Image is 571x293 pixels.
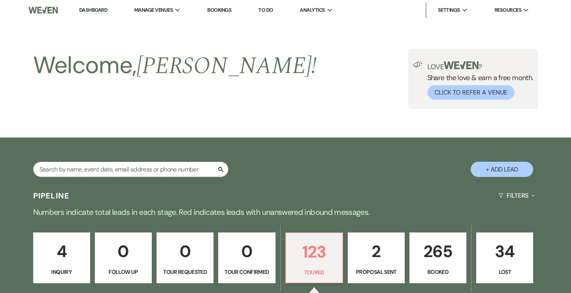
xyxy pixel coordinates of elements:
[100,268,147,276] p: Follow Up
[291,268,338,277] p: Toured
[427,85,514,100] button: Click to Refer a Venue
[427,61,534,70] p: Love ?
[495,185,538,206] button: Filters
[495,6,521,14] span: Resources
[33,232,90,283] a: 4Inquiry
[438,6,460,14] span: Settings
[409,232,466,283] a: 265Booked
[423,61,534,100] div: Share the love & earn a free month.
[95,232,152,283] a: 0Follow Up
[157,232,213,283] a: 0Tour Requested
[348,232,405,283] a: 2Proposal Sent
[38,268,85,276] p: Inquiry
[444,61,479,69] img: weven-logo-green.svg
[223,268,270,276] p: Tour Confirmed
[258,7,273,13] a: To Do
[33,162,228,177] input: Search by name, event date, email address or phone number
[481,268,528,276] p: Lost
[353,268,400,276] p: Proposal Sent
[414,268,461,276] p: Booked
[223,238,270,264] p: 0
[134,6,173,14] span: Manage Venues
[137,48,317,84] span: [PERSON_NAME] !
[79,7,107,14] a: Dashboard
[285,232,343,283] a: 123Toured
[481,238,528,264] p: 34
[413,61,423,68] img: loud-speaker-illustration.svg
[33,190,70,201] h3: Pipeline
[300,6,325,14] span: Analytics
[218,232,275,283] a: 0Tour Confirmed
[162,238,208,264] p: 0
[476,232,533,283] a: 34Lost
[471,162,533,177] button: + Add Lead
[353,238,400,264] p: 2
[291,239,338,265] p: 123
[100,238,147,264] p: 0
[162,268,208,276] p: Tour Requested
[207,7,231,13] a: Bookings
[414,238,461,264] p: 265
[38,238,85,264] p: 4
[28,2,58,18] img: Weven Logo
[5,206,567,218] p: Numbers indicate total leads in each stage. Red indicates leads with unanswered inbound messages.
[33,49,317,82] h2: Welcome,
